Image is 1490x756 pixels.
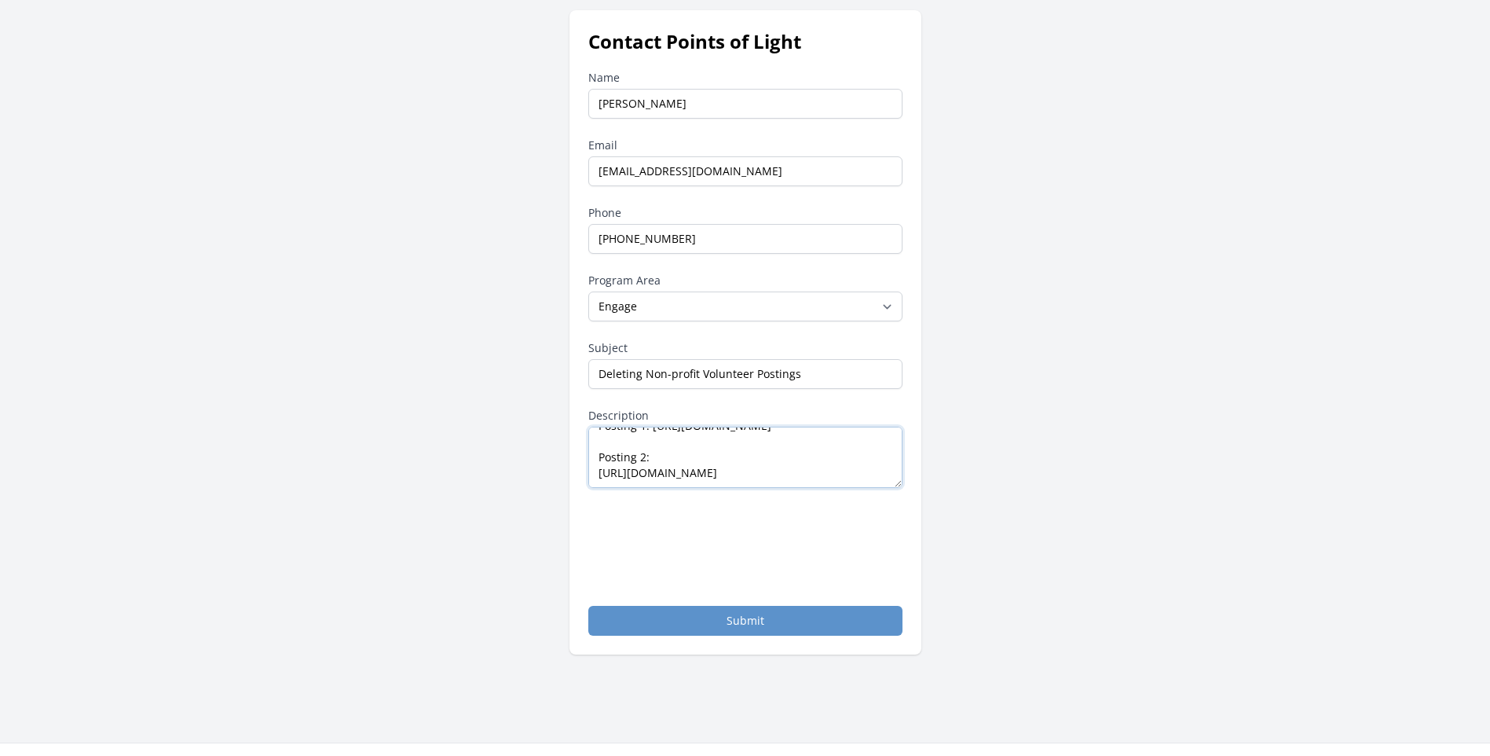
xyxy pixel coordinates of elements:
label: Subject [588,340,902,356]
label: Program Area [588,273,902,288]
label: Name [588,70,902,86]
button: Submit [588,606,902,636]
label: Phone [588,205,902,221]
label: Email [588,138,902,153]
select: Program Area [588,292,902,321]
iframe: reCAPTCHA [588,507,827,568]
h1: Contact Points of Light [588,29,902,54]
label: Description [588,408,902,424]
